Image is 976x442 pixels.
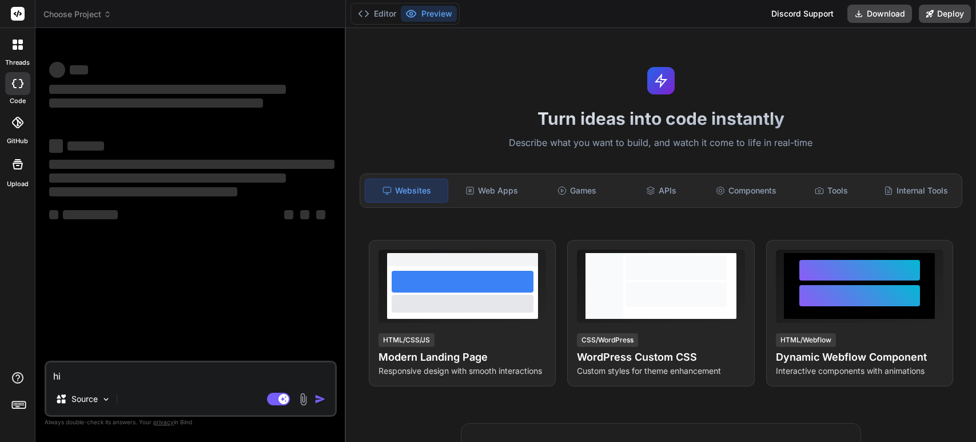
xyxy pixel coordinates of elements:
span: ‌ [67,141,104,151]
span: ‌ [49,160,334,169]
div: Tools [790,179,872,203]
span: ‌ [49,62,65,78]
div: HTML/CSS/JS [379,333,435,347]
h4: Modern Landing Page [379,349,546,365]
p: Describe what you want to build, and watch it come to life in real-time [353,136,969,151]
label: Upload [7,179,29,189]
span: privacy [153,419,174,425]
button: Deploy [919,5,971,23]
span: ‌ [49,187,237,196]
p: Interactive components with animations [776,365,943,377]
span: ‌ [49,98,263,108]
div: APIs [620,179,703,203]
textarea: hi [46,362,335,383]
label: code [10,96,26,106]
span: ‌ [63,210,118,219]
span: ‌ [316,210,325,219]
h1: Turn ideas into code instantly [353,108,969,129]
p: Always double-check its answers. Your in Bind [45,417,337,428]
div: Web Apps [451,179,533,203]
div: Discord Support [764,5,840,23]
div: HTML/Webflow [776,333,836,347]
button: Preview [401,6,457,22]
div: Websites [365,179,448,203]
span: ‌ [49,85,286,94]
span: Choose Project [43,9,111,20]
p: Responsive design with smooth interactions [379,365,546,377]
img: icon [314,393,326,405]
div: Games [535,179,618,203]
p: Custom styles for theme enhancement [577,365,744,377]
div: Components [705,179,787,203]
span: ‌ [49,210,58,219]
label: GitHub [7,136,28,146]
h4: WordPress Custom CSS [577,349,744,365]
button: Download [847,5,912,23]
span: ‌ [49,139,63,153]
span: ‌ [49,173,286,183]
button: Editor [353,6,401,22]
h4: Dynamic Webflow Component [776,349,943,365]
div: CSS/WordPress [577,333,638,347]
span: ‌ [300,210,309,219]
label: threads [5,58,30,68]
span: ‌ [70,65,88,74]
div: Internal Tools [875,179,957,203]
p: Source [71,393,98,405]
img: Pick Models [101,394,111,404]
img: attachment [297,393,310,406]
span: ‌ [284,210,293,219]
